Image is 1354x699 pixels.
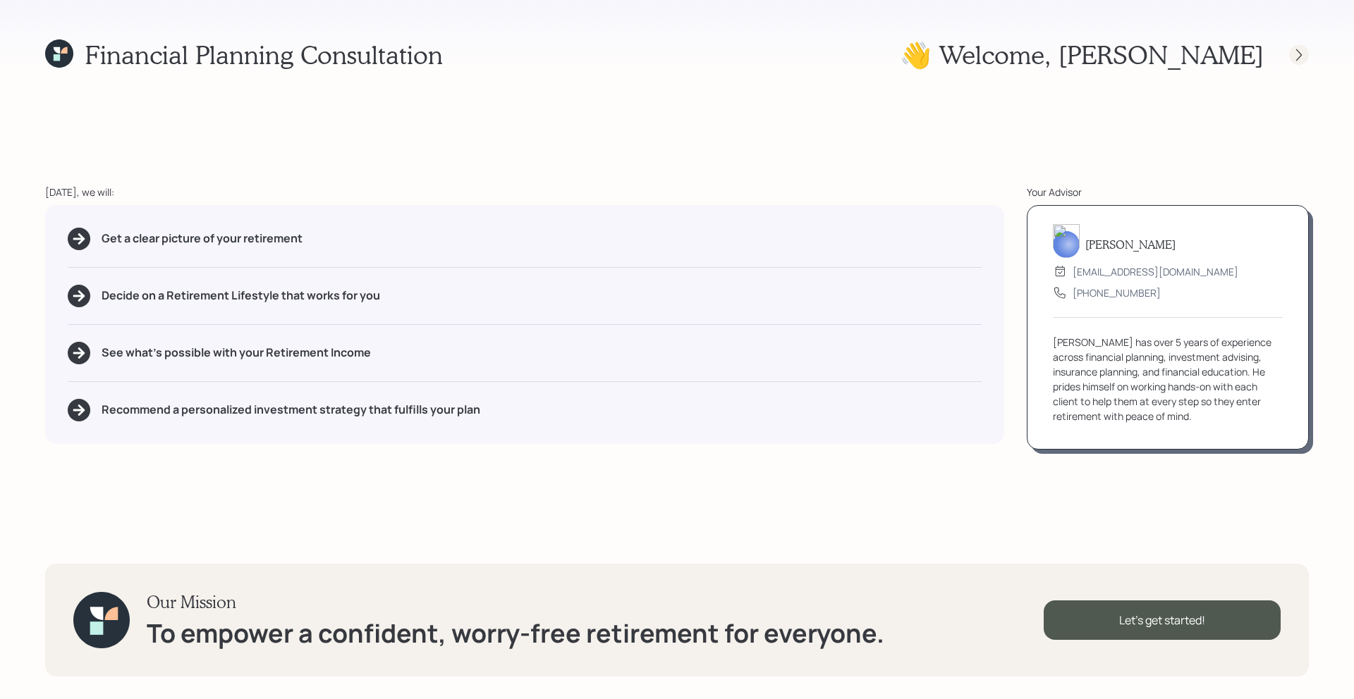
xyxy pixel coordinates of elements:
[1044,600,1281,640] div: Let's get started!
[1073,285,1161,300] div: [PHONE_NUMBER]
[1053,224,1080,258] img: michael-russo-headshot.png
[102,232,303,245] h5: Get a clear picture of your retirement
[147,618,884,648] h1: To empower a confident, worry-free retirement for everyone.
[1027,185,1309,199] div: Your Advisor
[1053,335,1283,423] div: [PERSON_NAME] has over 5 years of experience across financial planning, investment advising, insu...
[102,289,380,302] h5: Decide on a Retirement Lifestyle that works for you
[102,346,371,359] h5: See what's possible with your Retirement Income
[85,39,443,70] h1: Financial Planning Consultation
[900,39,1264,70] h1: 👋 Welcome , [PERSON_NAME]
[45,185,1004,199] div: [DATE], we will:
[102,403,480,416] h5: Recommend a personalized investment strategy that fulfills your plan
[1085,237,1176,251] h5: [PERSON_NAME]
[1073,264,1238,279] div: [EMAIL_ADDRESS][DOMAIN_NAME]
[147,592,884,612] h3: Our Mission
